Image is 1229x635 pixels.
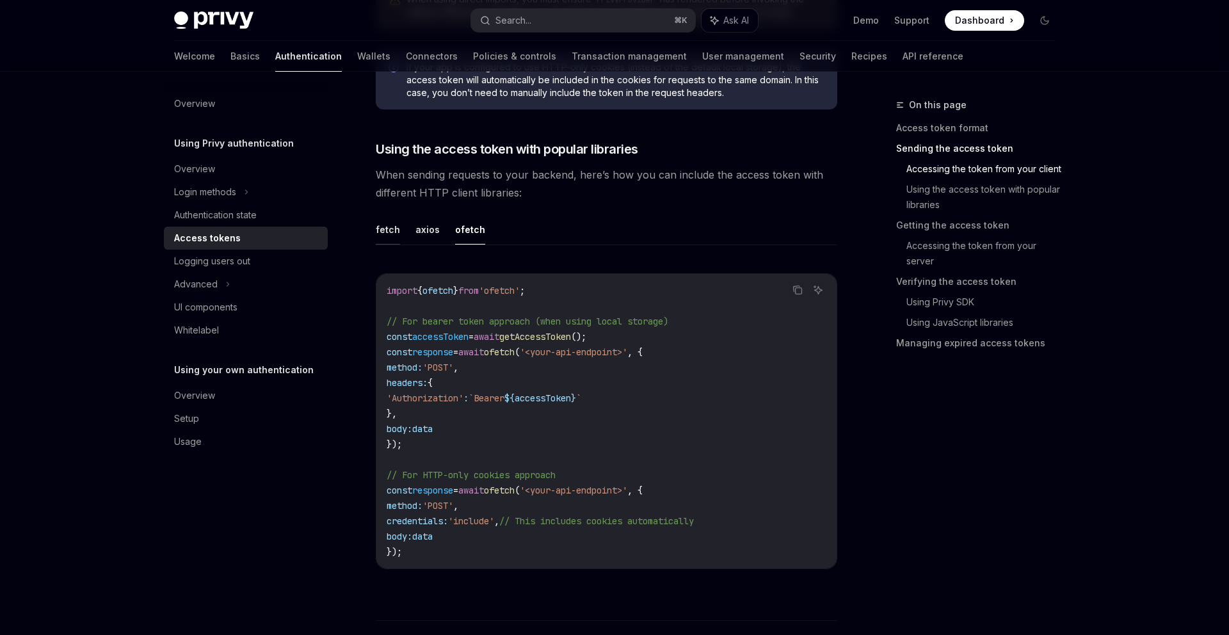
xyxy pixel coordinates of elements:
[906,179,1065,215] a: Using the access token with popular libraries
[174,207,257,223] div: Authentication state
[627,346,643,358] span: , {
[387,392,463,404] span: 'Authorization'
[174,411,199,426] div: Setup
[572,41,687,72] a: Transaction management
[174,136,294,151] h5: Using Privy authentication
[894,14,929,27] a: Support
[515,392,571,404] span: accessToken
[387,515,448,527] span: credentials:
[571,392,576,404] span: }
[230,41,260,72] a: Basics
[909,97,967,113] span: On this page
[906,312,1065,333] a: Using JavaScript libraries
[896,118,1065,138] a: Access token format
[571,331,586,342] span: ();
[479,285,520,296] span: 'ofetch'
[453,362,458,373] span: ,
[896,138,1065,159] a: Sending the access token
[494,515,499,527] span: ,
[903,41,963,72] a: API reference
[515,346,520,358] span: (
[164,384,328,407] a: Overview
[164,250,328,273] a: Logging users out
[484,346,515,358] span: ofetch
[484,485,515,496] span: ofetch
[412,423,433,435] span: data
[906,159,1065,179] a: Accessing the token from your client
[174,161,215,177] div: Overview
[799,41,836,72] a: Security
[174,300,237,315] div: UI components
[387,285,417,296] span: import
[458,346,484,358] span: await
[896,271,1065,292] a: Verifying the access token
[387,377,428,389] span: headers:
[387,316,668,327] span: // For bearer token approach (when using local storage)
[415,214,440,245] button: axios
[499,515,694,527] span: // This includes cookies automatically
[520,485,627,496] span: '<your-api-endpoint>'
[504,392,515,404] span: ${
[448,515,494,527] span: 'include'
[674,15,687,26] span: ⌘ K
[789,282,806,298] button: Copy the contents from the code block
[412,331,469,342] span: accessToken
[495,13,531,28] div: Search...
[357,41,390,72] a: Wallets
[627,485,643,496] span: , {
[723,14,749,27] span: Ask AI
[174,434,202,449] div: Usage
[417,285,422,296] span: {
[453,346,458,358] span: =
[702,9,758,32] button: Ask AI
[412,531,433,542] span: data
[387,438,402,450] span: });
[164,227,328,250] a: Access tokens
[469,392,504,404] span: `Bearer
[520,285,525,296] span: ;
[471,9,695,32] button: Search...⌘K
[412,346,453,358] span: response
[164,319,328,342] a: Whitelabel
[174,230,241,246] div: Access tokens
[164,157,328,181] a: Overview
[955,14,1004,27] span: Dashboard
[387,531,412,542] span: body:
[906,236,1065,271] a: Accessing the token from your server
[469,331,474,342] span: =
[576,392,581,404] span: `
[387,346,412,358] span: const
[174,41,215,72] a: Welcome
[896,215,1065,236] a: Getting the access token
[164,296,328,319] a: UI components
[458,485,484,496] span: await
[387,331,412,342] span: const
[520,346,627,358] span: '<your-api-endpoint>'
[164,407,328,430] a: Setup
[453,500,458,511] span: ,
[412,485,453,496] span: response
[164,430,328,453] a: Usage
[896,333,1065,353] a: Managing expired access tokens
[376,214,400,245] button: fetch
[174,96,215,111] div: Overview
[406,61,824,99] span: If your app is configured to use HTTP-only cookies (instead of the default local storage), the ac...
[851,41,887,72] a: Recipes
[275,41,342,72] a: Authentication
[422,500,453,511] span: 'POST'
[387,362,422,373] span: method:
[174,253,250,269] div: Logging users out
[174,12,253,29] img: dark logo
[853,14,879,27] a: Demo
[473,41,556,72] a: Policies & controls
[455,214,485,245] button: ofetch
[174,362,314,378] h5: Using your own authentication
[387,469,556,481] span: // For HTTP-only cookies approach
[174,277,218,292] div: Advanced
[376,166,837,202] span: When sending requests to your backend, here’s how you can include the access token with different...
[174,323,219,338] div: Whitelabel
[174,388,215,403] div: Overview
[387,423,412,435] span: body:
[453,485,458,496] span: =
[1034,10,1055,31] button: Toggle dark mode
